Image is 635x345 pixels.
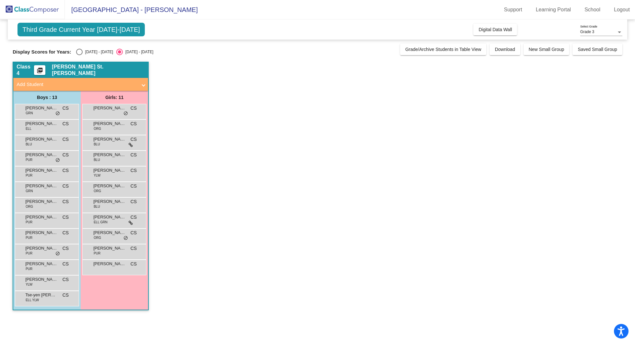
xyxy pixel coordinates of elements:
span: PUR [26,266,32,271]
span: ELL YLW [26,298,39,302]
div: Girls: 11 [81,91,148,104]
span: Grade 3 [580,30,594,34]
span: CS [131,183,137,190]
button: Saved Small Group [572,43,622,55]
span: CS [63,183,69,190]
span: [PERSON_NAME] [25,276,58,283]
span: New Small Group [529,47,564,52]
div: [DATE] - [DATE] [123,49,153,55]
span: [PERSON_NAME] [25,136,58,142]
span: [PERSON_NAME] [25,261,58,267]
span: [PERSON_NAME] [93,105,126,111]
mat-panel-title: Add Student [17,81,137,88]
span: YLW [94,173,100,178]
span: [PERSON_NAME] [25,183,58,189]
span: Grade/Archive Students in Table View [405,47,481,52]
span: BLU [94,204,100,209]
a: Learning Portal [531,5,576,15]
span: CS [131,198,137,205]
span: [PERSON_NAME] [25,214,58,220]
span: CS [63,214,69,221]
div: [DATE] - [DATE] [83,49,113,55]
span: [PERSON_NAME] [93,152,126,158]
span: CS [131,120,137,127]
span: CS [63,136,69,143]
span: [PERSON_NAME] [25,198,58,205]
span: YLW [26,282,32,287]
button: Digital Data Wall [473,24,517,35]
span: GRN [26,189,33,193]
span: Digital Data Wall [479,27,512,32]
span: do_not_disturb_alt [123,236,128,241]
span: ELL GRN [94,220,107,225]
span: Tse-yen [PERSON_NAME] [25,292,58,298]
span: ORG [94,189,101,193]
span: [PERSON_NAME] [25,229,58,236]
span: PUR [26,235,32,240]
span: CS [131,214,137,221]
span: PUR [26,173,32,178]
span: [PERSON_NAME] [93,183,126,189]
span: [PERSON_NAME] [93,167,126,174]
span: GRN [26,111,33,116]
span: [PERSON_NAME] [25,120,58,127]
span: CS [131,167,137,174]
span: CS [131,261,137,267]
span: [PERSON_NAME] [25,152,58,158]
span: CS [63,292,69,299]
span: PUR [26,251,32,256]
span: BLU [94,157,100,162]
span: CS [63,276,69,283]
a: Logout [609,5,635,15]
span: BLU [26,142,32,147]
span: Class 4 [17,64,34,77]
span: do_not_disturb_alt [123,111,128,116]
span: [PERSON_NAME] [93,229,126,236]
span: CS [131,229,137,236]
button: New Small Group [524,43,570,55]
span: ORG [94,235,101,240]
button: Download [490,43,520,55]
span: PUR [26,157,32,162]
span: [GEOGRAPHIC_DATA] - [PERSON_NAME] [65,5,198,15]
span: CS [63,167,69,174]
span: ORG [94,126,101,131]
span: [PERSON_NAME] [25,245,58,252]
span: BLU [94,142,100,147]
a: School [579,5,606,15]
span: [PERSON_NAME] [25,167,58,174]
span: CS [63,152,69,158]
span: Download [495,47,515,52]
span: do_not_disturb_alt [55,158,60,163]
div: Boys : 13 [13,91,81,104]
mat-icon: picture_as_pdf [36,67,44,76]
span: Third Grade Current Year [DATE]-[DATE] [17,23,145,36]
span: CS [63,261,69,267]
span: ORG [26,204,33,209]
mat-radio-group: Select an option [76,49,153,55]
span: CS [63,245,69,252]
button: Grade/Archive Students in Table View [400,43,487,55]
span: ELL [26,126,31,131]
span: CS [63,105,69,112]
span: PUR [26,220,32,225]
span: CS [131,105,137,112]
button: Print Students Details [34,65,45,75]
span: CS [63,120,69,127]
span: [PERSON_NAME] [93,214,126,220]
mat-expansion-panel-header: Add Student [13,78,148,91]
span: [PERSON_NAME] [93,261,126,267]
span: CS [131,136,137,143]
a: Support [499,5,527,15]
span: CS [131,152,137,158]
span: CS [63,229,69,236]
span: PUR [94,251,100,256]
span: Display Scores for Years: [13,49,71,55]
span: [PERSON_NAME] [93,136,126,142]
span: [PERSON_NAME] [25,105,58,111]
span: Saved Small Group [578,47,617,52]
span: [PERSON_NAME] St. [PERSON_NAME] [52,64,145,77]
span: do_not_disturb_alt [55,251,60,256]
span: [PERSON_NAME] [93,198,126,205]
span: CS [63,198,69,205]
